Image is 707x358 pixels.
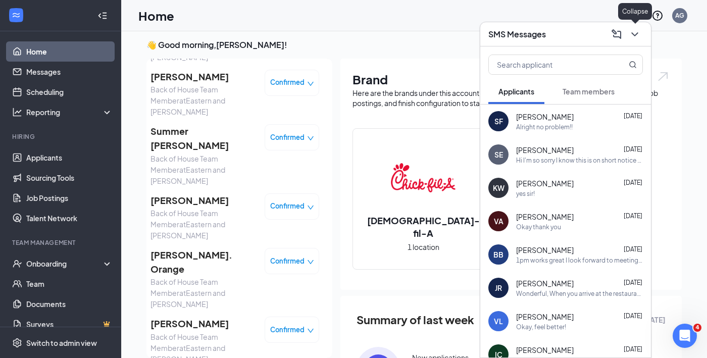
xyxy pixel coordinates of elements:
span: [DATE] [624,145,642,153]
div: KW [493,183,504,193]
img: Chick-fil-A [391,145,456,210]
span: down [307,204,314,211]
div: Team Management [12,238,111,247]
h1: Home [138,7,174,24]
h3: SMS Messages [488,29,546,40]
span: [DATE] [624,245,642,253]
h3: 👋 Good morning, [PERSON_NAME] ! [146,39,682,50]
span: [DATE] [624,212,642,220]
a: SurveysCrown [26,314,113,334]
span: Back of House Team Member at Eastern and [PERSON_NAME] [150,84,257,117]
span: Confirmed [270,325,305,335]
div: 1pm works great I look forward to meeting you [516,256,643,265]
span: 4 [693,324,701,332]
div: Wonderful, When you arrive at the restaurant tell a cashier you are there for a second interview.... [516,289,643,298]
div: Reporting [26,107,113,117]
h1: Brand [352,71,670,88]
span: [PERSON_NAME] [516,145,574,155]
span: down [307,80,314,87]
span: 1 location [408,241,439,252]
button: ComposeMessage [609,26,625,42]
span: Summary of last week [357,311,474,329]
span: [PERSON_NAME]. Orange [150,248,257,277]
div: Hi I'm so sorry I know this is on short notice but do you have any later slots available [DATE]? [516,156,643,165]
div: Here are the brands under this account. Click into a brand to see your locations, managers, job p... [352,88,670,108]
svg: QuestionInfo [651,10,664,22]
span: Applicants [498,87,534,96]
div: SE [494,149,503,160]
h2: [DEMOGRAPHIC_DATA]-fil-A [353,214,493,239]
div: Hiring [12,132,111,141]
div: SF [494,116,503,126]
span: down [307,135,314,142]
svg: Collapse [97,11,108,21]
span: [DATE] [624,312,642,320]
span: [DATE] [624,112,642,120]
div: VL [494,316,503,326]
span: [PERSON_NAME] [516,178,574,188]
span: [PERSON_NAME] [516,245,574,255]
a: Home [26,41,113,62]
a: Talent Network [26,208,113,228]
a: Applicants [26,147,113,168]
span: Team members [563,87,615,96]
div: Alright no problem!! [516,123,573,131]
button: ChevronDown [627,26,643,42]
div: BB [493,249,503,260]
svg: ComposeMessage [611,28,623,40]
svg: UserCheck [12,259,22,269]
span: [DATE] [624,279,642,286]
span: [PERSON_NAME] [516,112,574,122]
span: Back of House Team Member at Eastern and [PERSON_NAME] [150,208,257,241]
a: Documents [26,294,113,314]
div: JR [495,283,502,293]
span: Confirmed [270,77,305,87]
span: [PERSON_NAME] [150,70,257,84]
span: Confirmed [270,201,305,211]
div: Switch to admin view [26,338,97,348]
span: [PERSON_NAME] [516,345,574,355]
span: [PERSON_NAME] [516,278,574,288]
svg: ChevronDown [629,28,641,40]
div: Collapse [618,3,652,20]
svg: Analysis [12,107,22,117]
span: Summer [PERSON_NAME] [150,124,257,153]
div: Onboarding [26,259,104,269]
a: Scheduling [26,82,113,102]
div: Okay thank you [516,223,561,231]
span: [PERSON_NAME] [150,193,257,208]
span: down [307,259,314,266]
div: yes sir! [516,189,535,198]
span: down [307,327,314,334]
a: Team [26,274,113,294]
a: Sourcing Tools [26,168,113,188]
img: open.6027fd2a22e1237b5b06.svg [656,71,670,82]
input: Search applicant [489,55,609,74]
span: [PERSON_NAME] [150,317,257,331]
span: Confirmed [270,256,305,266]
svg: WorkstreamLogo [11,10,21,20]
svg: Settings [12,338,22,348]
span: Back of House Team Member at Eastern and [PERSON_NAME] [150,276,257,310]
span: [PERSON_NAME] [516,312,574,322]
div: AG [675,11,684,20]
span: [DATE] [624,179,642,186]
svg: MagnifyingGlass [629,61,637,69]
div: VA [494,216,503,226]
span: Confirmed [270,132,305,142]
span: [DATE] [624,345,642,353]
span: Back of House Team Member at Eastern and [PERSON_NAME] [150,153,257,186]
iframe: Intercom live chat [673,324,697,348]
a: Messages [26,62,113,82]
div: Okay, feel better! [516,323,566,331]
a: Job Postings [26,188,113,208]
span: [PERSON_NAME] [516,212,574,222]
